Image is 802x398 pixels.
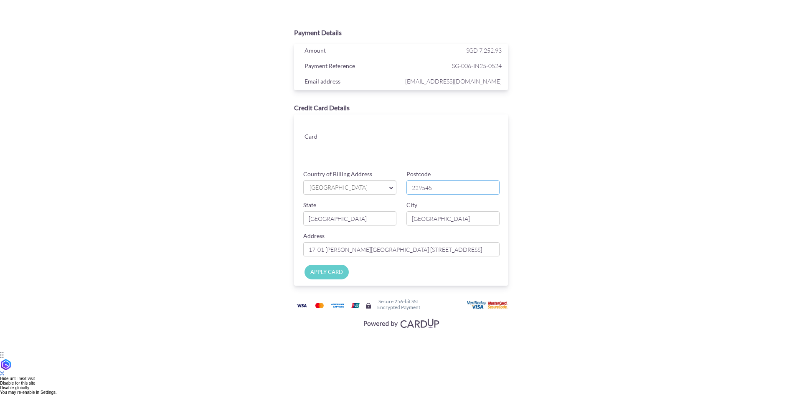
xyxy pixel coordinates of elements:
iframe: Secure card number input frame [357,123,500,138]
img: Visa, Mastercard [359,315,443,331]
label: Postcode [406,170,431,178]
span: SG-006-IN25-0524 [403,61,502,71]
img: Visa [293,300,310,311]
h6: Secure 256-bit SSL Encrypted Payment [377,299,420,309]
div: Payment Reference [298,61,403,73]
div: Credit Card Details [294,103,508,113]
label: City [406,201,417,209]
span: SGD 7,252.93 [466,47,502,54]
img: Union Pay [347,300,364,311]
span: [GEOGRAPHIC_DATA] [309,183,383,192]
a: [GEOGRAPHIC_DATA] [303,180,396,195]
img: User card [467,301,509,310]
iframe: Secure card expiration date input frame [357,141,428,156]
label: Address [303,232,325,240]
label: Country of Billing Address [303,170,372,178]
iframe: Secure card security code input frame [429,141,500,156]
div: Card [298,131,350,144]
img: Secure lock [365,302,372,309]
div: Payment Details [294,28,508,38]
img: Mastercard [311,300,328,311]
label: State [303,201,316,209]
span: [EMAIL_ADDRESS][DOMAIN_NAME] [403,76,502,86]
div: Email address [298,76,403,89]
input: APPLY CARD [305,265,349,279]
img: American Express [329,300,346,311]
div: Amount [298,45,403,58]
